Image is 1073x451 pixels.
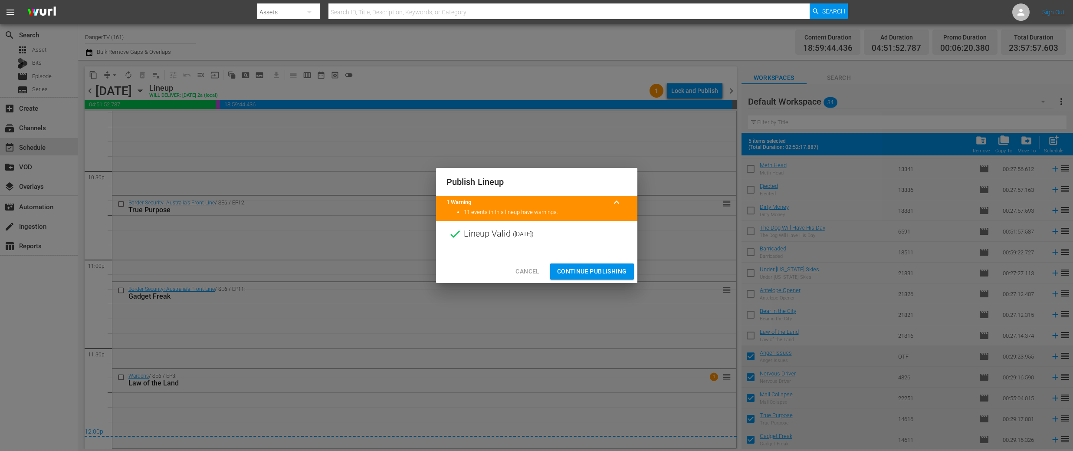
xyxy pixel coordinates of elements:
[464,208,627,217] li: 11 events in this lineup have warnings.
[446,198,606,207] title: 1 Warning
[822,3,845,19] span: Search
[550,263,634,280] button: Continue Publishing
[515,266,539,277] span: Cancel
[436,221,637,247] div: Lineup Valid
[606,192,627,213] button: keyboard_arrow_up
[5,7,16,17] span: menu
[21,2,62,23] img: ans4CAIJ8jUAAAAAAAAAAAAAAAAAAAAAAAAgQb4GAAAAAAAAAAAAAAAAAAAAAAAAJMjXAAAAAAAAAAAAAAAAAAAAAAAAgAT5G...
[513,227,534,240] span: ( [DATE] )
[557,266,627,277] span: Continue Publishing
[1042,9,1065,16] a: Sign Out
[446,175,627,189] h2: Publish Lineup
[611,197,622,207] span: keyboard_arrow_up
[509,263,546,280] button: Cancel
